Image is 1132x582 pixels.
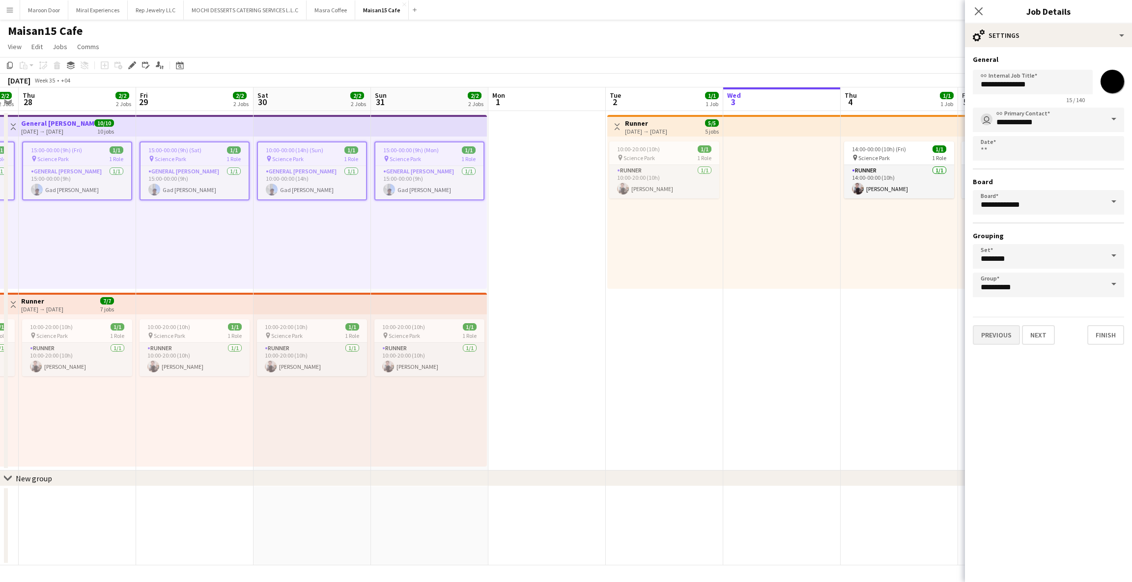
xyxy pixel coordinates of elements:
app-card-role: Runner1/110:00-20:00 (10h)[PERSON_NAME] [257,343,367,376]
app-job-card: 10:00-20:00 (10h)1/1 Science Park1 RoleRunner1/110:00-20:00 (10h)[PERSON_NAME] [962,141,1072,198]
span: 31 [373,96,387,108]
div: 2 Jobs [233,100,249,108]
app-job-card: 15:00-00:00 (9h) (Mon)1/1 Science Park1 RoleGeneral [PERSON_NAME]1/115:00-00:00 (9h)Gad [PERSON_N... [374,141,484,200]
span: 10:00-20:00 (10h) [147,323,190,331]
span: 7/7 [100,297,114,305]
span: 2/2 [468,92,481,99]
span: Edit [31,42,43,51]
button: Maisan15 Cafe [355,0,409,20]
span: Science Park [37,155,69,163]
div: Settings [965,24,1132,47]
span: 15:00-00:00 (9h) (Sat) [148,146,201,154]
span: 1 Role [461,155,476,163]
button: MOCHI DESSERTS CATERING SERVICES L.L.C [184,0,307,20]
span: 1/1 [940,92,954,99]
span: Science Park [271,332,303,339]
span: 1 Role [110,332,124,339]
app-card-role: General [PERSON_NAME]1/115:00-00:00 (9h)Gad [PERSON_NAME] [23,166,131,199]
span: 4 [843,96,857,108]
span: 5 [961,96,970,108]
app-card-role: Runner1/110:00-20:00 (10h)[PERSON_NAME] [140,343,250,376]
div: 7 jobs [100,305,114,313]
span: 1 [491,96,505,108]
span: 15:00-00:00 (9h) (Mon) [383,146,439,154]
button: Rep Jewelry LLC [128,0,184,20]
app-card-role: Runner1/110:00-20:00 (10h)[PERSON_NAME] [609,165,719,198]
span: 1 Role [697,154,711,162]
span: 10:00-20:00 (10h) [30,323,73,331]
span: Thu [845,91,857,100]
div: 10:00-20:00 (10h)1/1 Science Park1 RoleRunner1/110:00-20:00 (10h)[PERSON_NAME] [257,319,367,376]
button: Next [1022,325,1055,345]
div: [DATE] → [DATE] [21,128,94,135]
h3: Board [973,177,1124,186]
span: 1 Role [109,155,123,163]
span: 28 [21,96,35,108]
span: 1/1 [698,145,711,153]
span: 15:00-00:00 (9h) (Fri) [31,146,82,154]
app-job-card: 10:00-20:00 (10h)1/1 Science Park1 RoleRunner1/110:00-20:00 (10h)[PERSON_NAME] [140,319,250,376]
span: 1/1 [344,146,358,154]
span: Tue [610,91,621,100]
span: Jobs [53,42,67,51]
span: Science Park [390,155,421,163]
span: 1/1 [345,323,359,331]
span: 1/1 [933,145,946,153]
span: 10:00-20:00 (10h) [617,145,660,153]
h3: General [973,55,1124,64]
span: 2/2 [115,92,129,99]
h3: Job Details [965,5,1132,18]
div: [DATE] → [DATE] [21,305,63,313]
button: Finish [1087,325,1124,345]
span: Week 35 [32,77,57,84]
span: 1/1 [463,323,477,331]
span: 1/1 [110,146,123,154]
span: 1 Role [932,154,946,162]
div: 2 Jobs [116,100,131,108]
span: Science Park [858,154,890,162]
span: 1/1 [111,323,124,331]
span: View [8,42,22,51]
span: 1/1 [462,146,476,154]
span: 1/1 [227,146,241,154]
span: Science Park [623,154,655,162]
span: 1 Role [344,155,358,163]
button: Maroon Door [20,0,68,20]
span: 1 Role [345,332,359,339]
button: Miral Experiences [68,0,128,20]
span: 10:00-20:00 (10h) [382,323,425,331]
a: Edit [28,40,47,53]
a: Jobs [49,40,71,53]
div: 10:00-00:00 (14h) (Sun)1/1 Science Park1 RoleGeneral [PERSON_NAME]1/110:00-00:00 (14h)Gad [PERSON... [257,141,367,200]
span: Mon [492,91,505,100]
span: Comms [77,42,99,51]
app-card-role: Runner1/110:00-20:00 (10h)[PERSON_NAME] [374,343,484,376]
span: Science Park [154,332,185,339]
app-job-card: 10:00-20:00 (10h)1/1 Science Park1 RoleRunner1/110:00-20:00 (10h)[PERSON_NAME] [22,319,132,376]
div: [DATE] [8,76,30,85]
div: 14:00-00:00 (10h) (Fri)1/1 Science Park1 RoleRunner1/114:00-00:00 (10h)[PERSON_NAME] [844,141,954,198]
h3: Runner [21,297,63,305]
span: 1/1 [705,92,719,99]
div: 1 Job [940,100,953,108]
div: 2 Jobs [351,100,366,108]
app-card-role: General [PERSON_NAME]1/115:00-00:00 (9h)Gad [PERSON_NAME] [141,166,249,199]
span: Science Park [36,332,68,339]
app-job-card: 15:00-00:00 (9h) (Fri)1/1 Science Park1 RoleGeneral [PERSON_NAME]1/115:00-00:00 (9h)Gad [PERSON_N... [22,141,132,200]
span: 1 Role [227,332,242,339]
div: 15:00-00:00 (9h) (Sat)1/1 Science Park1 RoleGeneral [PERSON_NAME]1/115:00-00:00 (9h)Gad [PERSON_N... [140,141,250,200]
app-job-card: 10:00-20:00 (10h)1/1 Science Park1 RoleRunner1/110:00-20:00 (10h)[PERSON_NAME] [609,141,719,198]
span: 1 Role [462,332,477,339]
app-card-role: General [PERSON_NAME]1/110:00-00:00 (14h)Gad [PERSON_NAME] [258,166,366,199]
app-card-role: Runner1/114:00-00:00 (10h)[PERSON_NAME] [844,165,954,198]
span: Thu [23,91,35,100]
app-job-card: 10:00-20:00 (10h)1/1 Science Park1 RoleRunner1/110:00-20:00 (10h)[PERSON_NAME] [374,319,484,376]
a: Comms [73,40,103,53]
span: Sat [257,91,268,100]
div: 2 Jobs [468,100,483,108]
